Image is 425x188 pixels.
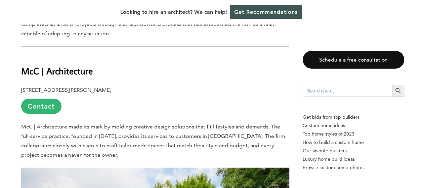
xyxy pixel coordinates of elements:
[303,51,404,69] a: Schedule a free consultation
[21,122,289,160] p: McC | Architecture made its mark by molding creative design solutions that fit lifestyles and dem...
[394,87,402,95] svg: Search
[303,85,392,97] input: Search here...
[21,99,61,114] a: Contact
[21,65,93,77] b: McC | Architecture
[296,140,417,180] iframe: Drift Widget Chat Controller
[21,87,111,93] b: [STREET_ADDRESS][PERSON_NAME]
[230,5,302,19] a: Get Recommendations
[303,113,404,121] p: Get bids from top builders
[303,121,404,130] a: Custom home ideas
[303,130,404,138] a: Top home styles of 2023
[303,138,404,147] a: How to build a custom home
